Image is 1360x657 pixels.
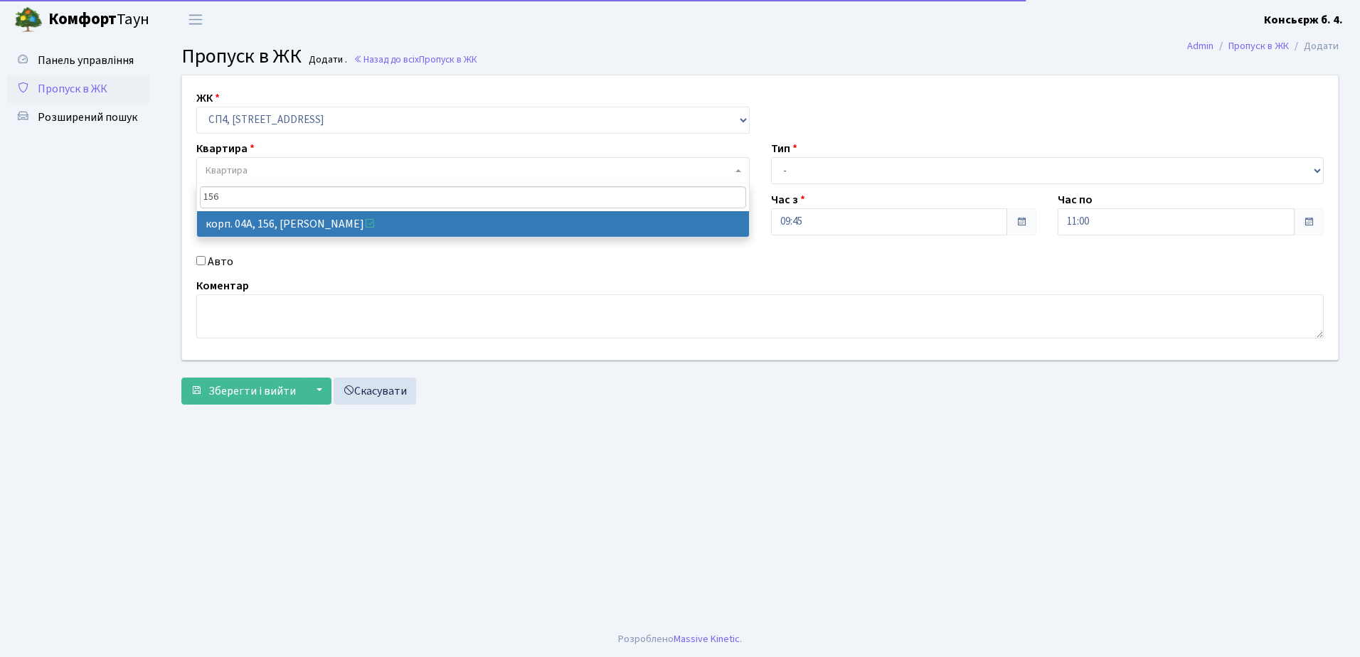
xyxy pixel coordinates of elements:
[196,140,255,157] label: Квартира
[181,42,302,70] span: Пропуск в ЖК
[1264,11,1343,28] a: Консьєрж б. 4.
[1228,38,1289,53] a: Пропуск в ЖК
[354,53,477,66] a: Назад до всіхПропуск в ЖК
[334,378,416,405] a: Скасувати
[1058,191,1093,208] label: Час по
[1264,12,1343,28] b: Консьєрж б. 4.
[7,103,149,132] a: Розширений пошук
[38,109,137,125] span: Розширений пошук
[196,90,220,107] label: ЖК
[1289,38,1339,54] li: Додати
[208,253,233,270] label: Авто
[178,8,213,31] button: Переключити навігацію
[48,8,117,31] b: Комфорт
[196,277,249,294] label: Коментар
[208,383,296,399] span: Зберегти і вийти
[206,164,248,178] span: Квартира
[48,8,149,32] span: Таун
[618,631,742,647] div: Розроблено .
[1187,38,1213,53] a: Admin
[14,6,43,34] img: logo.png
[771,191,805,208] label: Час з
[771,140,797,157] label: Тип
[419,53,477,66] span: Пропуск в ЖК
[197,211,749,237] li: корп. 04А, 156, [PERSON_NAME]
[7,46,149,75] a: Панель управління
[7,75,149,103] a: Пропуск в ЖК
[38,81,107,97] span: Пропуск в ЖК
[181,378,305,405] button: Зберегти і вийти
[1166,31,1360,61] nav: breadcrumb
[38,53,134,68] span: Панель управління
[674,631,740,646] a: Massive Kinetic
[306,54,347,66] small: Додати .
